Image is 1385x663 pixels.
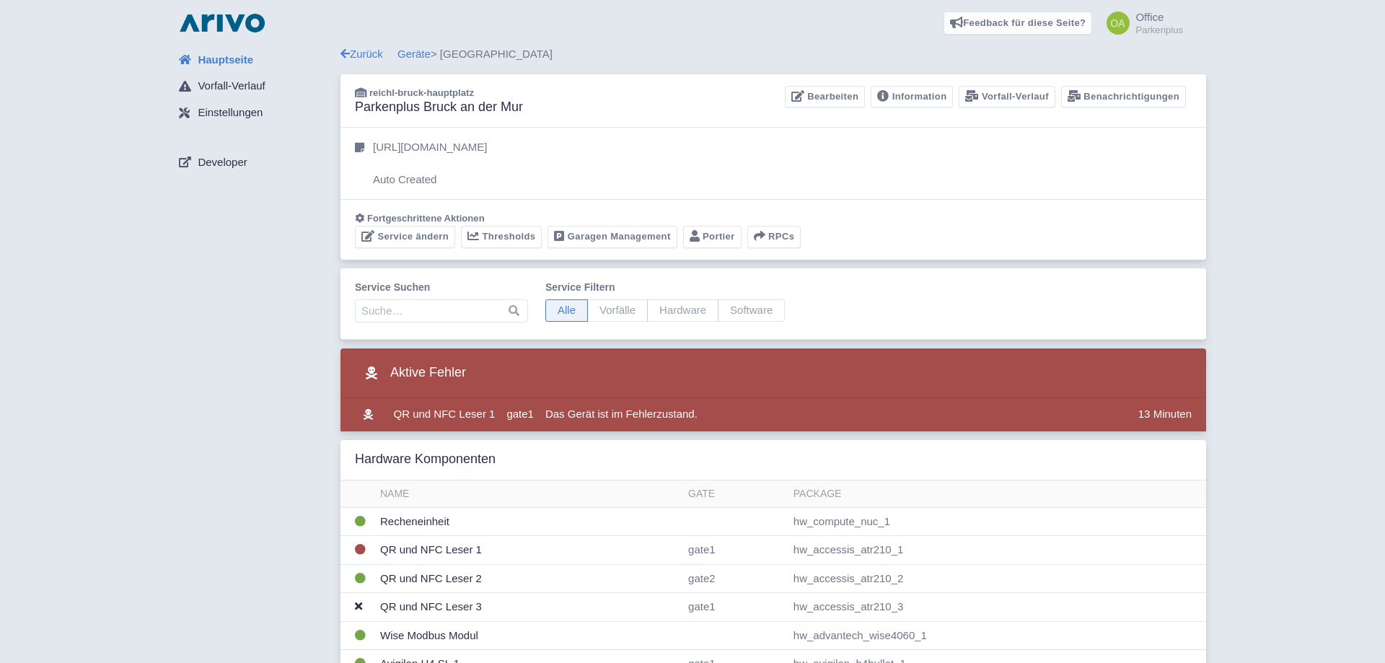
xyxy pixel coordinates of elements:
span: Fortgeschrittene Aktionen [367,213,485,224]
td: Wise Modbus Modul [374,621,682,650]
label: Service suchen [355,280,528,295]
td: gate2 [682,564,788,593]
th: Package [788,480,1206,508]
td: 13 Minuten [1133,398,1206,431]
span: Vorfälle [587,299,648,322]
td: gate1 [501,398,540,431]
span: Vorfall-Verlauf [198,78,265,95]
td: QR und NFC Leser 3 [374,593,682,622]
th: Gate [682,480,788,508]
td: hw_accessis_atr210_1 [788,536,1206,565]
small: Parkenplus [1135,25,1183,35]
a: Thresholds [461,226,542,248]
a: Benachrichtigungen [1061,86,1186,108]
td: QR und NFC Leser 1 [388,398,501,431]
a: Bearbeiten [785,86,865,108]
a: Portier [683,226,742,248]
td: hw_compute_nuc_1 [788,507,1206,536]
span: Einstellungen [198,105,263,121]
p: [URL][DOMAIN_NAME] Auto Created [373,139,487,188]
td: Recheneinheit [374,507,682,536]
td: QR und NFC Leser 2 [374,564,682,593]
label: Service filtern [545,280,785,295]
span: Office [1135,11,1164,23]
a: Developer [167,149,340,176]
td: QR und NFC Leser 1 [374,536,682,565]
a: Vorfall-Verlauf [167,73,340,100]
span: reichl-bruck-hauptplatz [369,87,474,98]
h3: Aktive Fehler [355,360,466,386]
a: Garagen Management [548,226,677,248]
a: Zurück [340,48,383,60]
a: Hauptseite [167,46,340,74]
a: Office Parkenplus [1098,12,1183,35]
span: Developer [198,154,247,171]
button: RPCs [747,226,801,248]
a: Service ändern [355,226,455,248]
a: Information [871,86,953,108]
td: hw_accessis_atr210_3 [788,593,1206,622]
span: Software [718,299,785,322]
a: Vorfall-Verlauf [959,86,1055,108]
span: Das Gerät ist im Fehlerzustand. [545,408,698,420]
span: Hauptseite [198,52,253,69]
td: gate1 [682,536,788,565]
a: Feedback für diese Seite? [944,12,1093,35]
td: hw_accessis_atr210_2 [788,564,1206,593]
span: Hardware [647,299,718,322]
img: logo [176,12,268,35]
input: Suche… [355,299,528,322]
td: gate1 [682,593,788,622]
span: Alle [545,299,588,322]
a: Geräte [397,48,431,60]
h3: Hardware Komponenten [355,452,496,467]
div: > [GEOGRAPHIC_DATA] [340,46,1206,63]
td: hw_advantech_wise4060_1 [788,621,1206,650]
a: Einstellungen [167,100,340,127]
th: Name [374,480,682,508]
h3: Parkenplus Bruck an der Mur [355,100,523,115]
